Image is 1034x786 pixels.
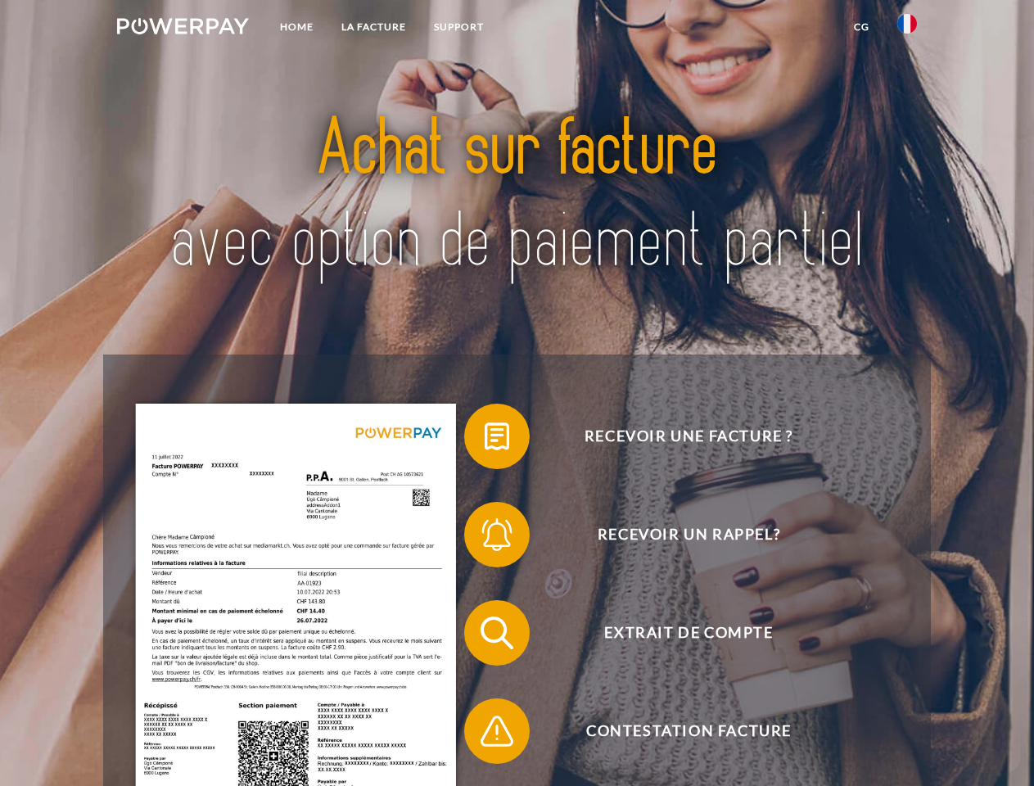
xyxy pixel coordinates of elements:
[464,404,890,469] button: Recevoir une facture ?
[840,12,883,42] a: CG
[156,79,878,314] img: title-powerpay_fr.svg
[476,416,517,457] img: qb_bill.svg
[488,404,889,469] span: Recevoir une facture ?
[897,14,917,34] img: fr
[476,711,517,752] img: qb_warning.svg
[327,12,420,42] a: LA FACTURE
[488,600,889,666] span: Extrait de compte
[476,612,517,653] img: qb_search.svg
[488,502,889,567] span: Recevoir un rappel?
[464,502,890,567] button: Recevoir un rappel?
[266,12,327,42] a: Home
[488,698,889,764] span: Contestation Facture
[464,698,890,764] button: Contestation Facture
[420,12,498,42] a: Support
[476,514,517,555] img: qb_bell.svg
[969,720,1021,773] iframe: Button to launch messaging window
[117,18,249,34] img: logo-powerpay-white.svg
[464,600,890,666] button: Extrait de compte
